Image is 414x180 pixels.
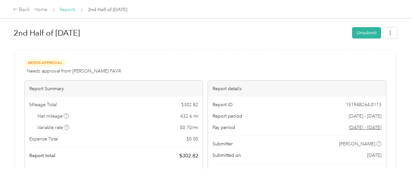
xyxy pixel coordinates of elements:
span: 432.6 mi [180,113,198,120]
div: Report Summary [25,81,203,97]
span: 15194B264-0113 [346,101,381,108]
a: Home [35,7,47,12]
span: [PERSON_NAME] FAVR [332,168,380,175]
span: Mileage Total [29,101,57,108]
span: $ 0.70 / mi [180,124,198,131]
span: [PERSON_NAME] [339,140,375,147]
span: [DATE] - [DATE] [349,113,381,120]
span: Go to pay period [349,124,381,131]
span: Approvers [213,168,235,175]
span: $ 302.82 [181,101,198,108]
span: Expense Total [29,136,58,142]
h1: 2nd Half of September 2025 [14,25,347,41]
a: Reports [60,7,76,12]
span: Submitted on [213,152,241,159]
span: Variable rate [37,124,69,131]
span: Report total [29,152,55,159]
span: Report ID [213,101,233,108]
span: Net mileage [37,113,69,120]
span: Needs Approval [24,59,66,67]
span: Pay period [213,124,235,131]
span: Needs approval from [PERSON_NAME] FAVR [27,68,121,74]
div: Report details [208,81,386,97]
span: $ 302.82 [179,152,198,160]
iframe: Everlance-gr Chat Button Frame [377,143,414,180]
div: Back [13,6,30,14]
button: Unsubmit [352,27,381,39]
span: Submitter [213,140,233,147]
span: [DATE] [367,152,381,159]
span: Report period [213,113,242,120]
span: 2nd Half of [DATE] [88,6,127,13]
span: $ 0.00 [186,136,198,142]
